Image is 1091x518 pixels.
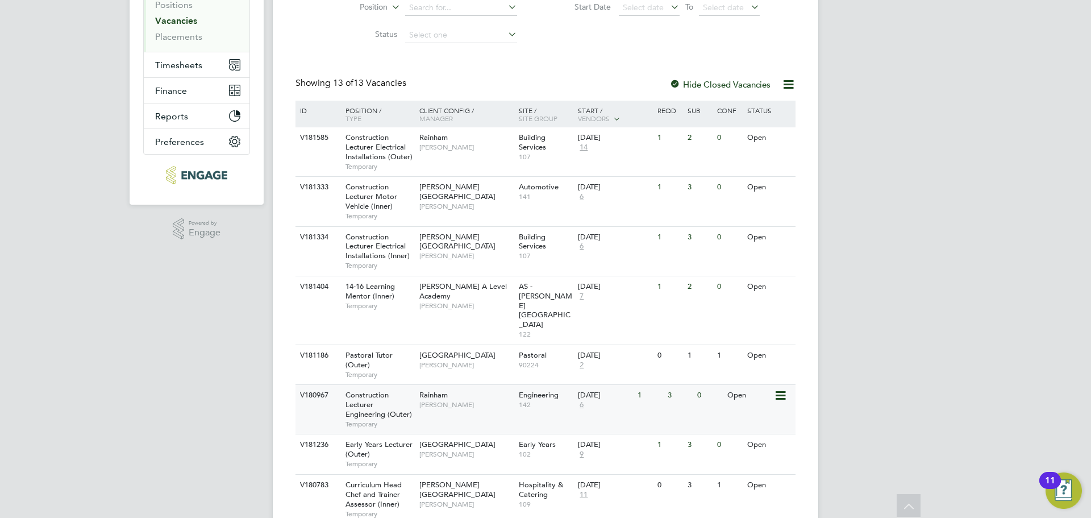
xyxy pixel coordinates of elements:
span: Temporary [345,420,414,429]
button: Timesheets [144,52,249,77]
span: Construction Lecturer Electrical Installations (Inner) [345,232,410,261]
div: 0 [714,227,744,248]
span: [GEOGRAPHIC_DATA] [419,350,495,360]
div: 3 [685,227,714,248]
span: Reports [155,111,188,122]
span: [GEOGRAPHIC_DATA] [419,440,495,449]
a: Vacancies [155,15,197,26]
span: Select date [623,2,664,13]
span: Temporary [345,162,414,171]
span: Select date [703,2,744,13]
div: Status [744,101,794,120]
div: V181334 [297,227,337,248]
span: Rainham [419,132,448,142]
span: [PERSON_NAME] [419,301,513,310]
span: 7 [578,292,585,301]
span: Rainham [419,390,448,400]
span: Building Services [519,232,546,251]
span: Early Years [519,440,556,449]
span: Temporary [345,459,414,469]
div: Sub [685,101,714,120]
span: Hospitality & Catering [519,480,563,499]
div: Site / [516,101,576,128]
div: 1 [714,345,744,366]
div: 1 [685,345,714,366]
span: Construction Lecturer Engineering (Outer) [345,390,412,419]
div: Open [744,434,794,455]
span: Construction Lecturer Motor Vehicle (Inner) [345,182,397,211]
span: [PERSON_NAME] [419,400,513,409]
span: [PERSON_NAME] [419,202,513,211]
span: 6 [578,400,585,410]
div: 0 [655,345,684,366]
div: 0 [655,475,684,496]
div: Open [744,345,794,366]
div: 1 [655,127,684,148]
img: huntereducation-logo-retina.png [166,166,227,184]
span: [PERSON_NAME] [419,143,513,152]
div: 1 [655,434,684,455]
div: V181186 [297,345,337,366]
span: Finance [155,85,187,96]
span: Pastoral Tutor (Outer) [345,350,393,370]
span: 11 [578,490,589,500]
div: V181404 [297,276,337,297]
span: Timesheets [155,60,202,71]
label: Status [332,29,397,39]
span: Automotive [519,182,559,192]
input: Select one [405,27,517,43]
span: 6 [578,242,585,251]
span: [PERSON_NAME] [419,500,513,509]
div: [DATE] [578,233,652,242]
div: 3 [685,434,714,455]
div: 2 [685,276,714,297]
a: Powered byEngage [173,218,221,240]
span: Powered by [189,218,220,228]
span: 90224 [519,360,573,370]
div: Position / [337,101,417,128]
span: Temporary [345,212,414,221]
span: Pastoral [519,350,547,360]
span: [PERSON_NAME] [419,251,513,260]
div: [DATE] [578,480,652,490]
span: 9 [578,450,585,459]
div: 1 [655,227,684,248]
div: V181585 [297,127,337,148]
div: 0 [694,385,724,406]
div: V180967 [297,385,337,406]
div: 1 [714,475,744,496]
div: Open [744,127,794,148]
div: Open [724,385,774,406]
span: Type [345,114,361,123]
div: [DATE] [578,391,632,400]
button: Preferences [144,129,249,154]
div: Open [744,276,794,297]
label: Hide Closed Vacancies [669,79,771,90]
span: Building Services [519,132,546,152]
span: 142 [519,400,573,409]
div: 11 [1045,480,1055,495]
span: 109 [519,500,573,509]
span: [PERSON_NAME][GEOGRAPHIC_DATA] [419,182,495,201]
span: 107 [519,251,573,260]
a: Go to home page [143,166,250,184]
div: 0 [714,177,744,198]
div: 0 [714,434,744,455]
label: Position [322,2,388,13]
div: [DATE] [578,440,652,450]
span: Vendors [578,114,610,123]
div: Open [744,475,794,496]
div: 3 [685,177,714,198]
span: 13 of [333,77,353,89]
div: Start / [575,101,655,129]
span: Curriculum Head Chef and Trainer Assessor (Inner) [345,480,402,509]
div: Conf [714,101,744,120]
div: V181333 [297,177,337,198]
div: Reqd [655,101,684,120]
span: 14-16 Learning Mentor (Inner) [345,281,395,301]
div: Open [744,227,794,248]
div: [DATE] [578,351,652,360]
div: 3 [665,385,694,406]
button: Finance [144,78,249,103]
span: Engage [189,228,220,238]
